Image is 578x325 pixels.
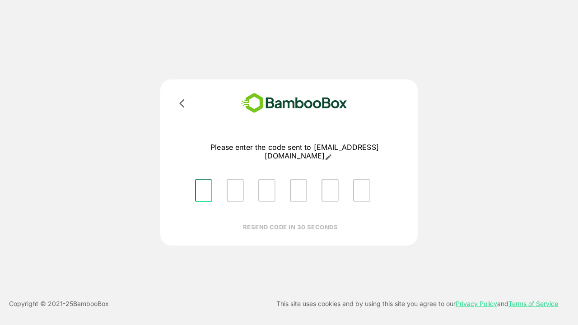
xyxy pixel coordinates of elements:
input: Please enter OTP character 6 [353,179,370,202]
input: Please enter OTP character 5 [322,179,339,202]
input: Please enter OTP character 1 [195,179,212,202]
input: Please enter OTP character 2 [227,179,244,202]
p: Please enter the code sent to [EMAIL_ADDRESS][DOMAIN_NAME] [188,143,401,161]
a: Privacy Policy [456,300,497,307]
p: This site uses cookies and by using this site you agree to our and [276,298,558,309]
input: Please enter OTP character 3 [258,179,275,202]
input: Please enter OTP character 4 [290,179,307,202]
p: Copyright © 2021- 25 BambooBox [9,298,109,309]
img: bamboobox [228,90,360,116]
a: Terms of Service [508,300,558,307]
